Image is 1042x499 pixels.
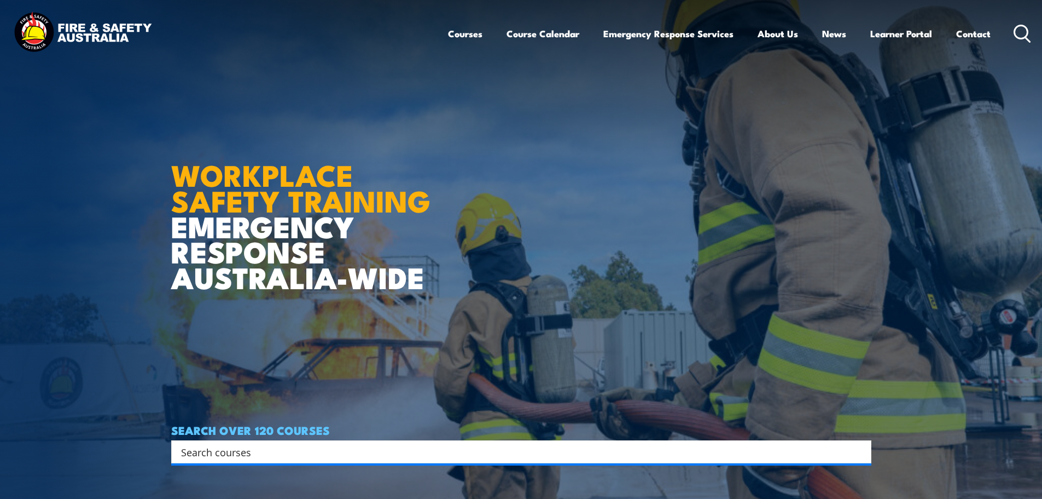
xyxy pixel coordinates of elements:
[758,19,798,48] a: About Us
[956,19,991,48] a: Contact
[870,19,932,48] a: Learner Portal
[507,19,579,48] a: Course Calendar
[852,444,868,460] button: Search magnifier button
[171,424,871,436] h4: SEARCH OVER 120 COURSES
[171,151,430,222] strong: WORKPLACE SAFETY TRAINING
[822,19,846,48] a: News
[171,134,439,290] h1: EMERGENCY RESPONSE AUSTRALIA-WIDE
[603,19,734,48] a: Emergency Response Services
[448,19,482,48] a: Courses
[181,444,847,460] input: Search input
[183,444,849,460] form: Search form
